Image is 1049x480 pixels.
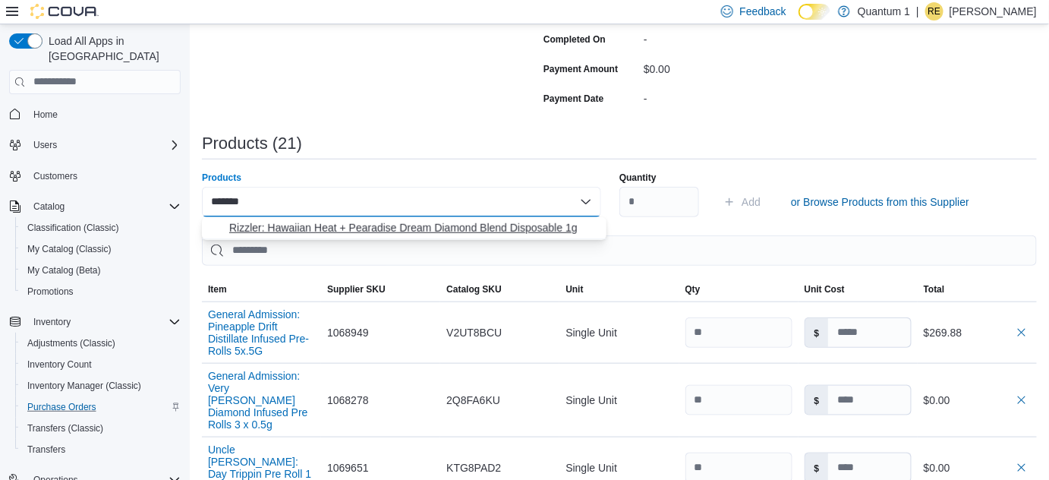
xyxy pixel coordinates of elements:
span: Total [924,283,945,295]
span: Inventory Count [21,355,181,374]
input: Dark Mode [799,4,830,20]
button: Purchase Orders [15,396,187,418]
button: Add [717,187,767,217]
button: Close list of options [580,196,592,208]
button: Transfers (Classic) [15,418,187,439]
a: My Catalog (Beta) [21,261,107,279]
span: Feedback [739,4,786,19]
span: 1068278 [327,391,369,409]
button: Users [3,134,187,156]
div: Single Unit [559,317,679,348]
button: Classification (Classic) [15,217,187,238]
a: My Catalog (Classic) [21,240,118,258]
div: $0.00 [924,459,1031,477]
span: Classification (Classic) [27,222,119,234]
span: My Catalog (Beta) [27,264,101,276]
span: 2Q8FA6KU [446,391,500,409]
span: Adjustments (Classic) [27,337,115,349]
a: Promotions [21,283,80,301]
button: Catalog SKU [440,277,559,302]
span: Add [742,194,761,210]
button: Catalog [3,196,187,217]
button: General Admission: Very [PERSON_NAME] Diamond Infused Pre Rolls 3 x 0.5g [208,370,315,431]
span: Inventory Manager (Classic) [27,380,141,392]
button: Supplier SKU [321,277,440,302]
button: Adjustments (Classic) [15,333,187,354]
button: Catalog [27,197,71,216]
span: Adjustments (Classic) [21,334,181,352]
div: $0.00 [924,391,1031,409]
p: Quantum 1 [858,2,910,21]
a: Inventory Manager (Classic) [21,377,147,395]
span: Catalog SKU [446,283,502,295]
button: Inventory [27,313,77,331]
button: General Admission: Pineapple Drift Distillate Infused Pre-Rolls 5x.5G [208,308,315,357]
label: Quantity [619,172,657,184]
button: Qty [679,277,799,302]
button: Item [202,277,321,302]
span: Purchase Orders [27,401,96,413]
button: Total [918,277,1037,302]
label: Payment Amount [543,63,618,75]
label: Payment Date [543,93,603,105]
button: Unit [559,277,679,302]
p: | [916,2,919,21]
button: Inventory [3,311,187,333]
span: RE [928,2,941,21]
span: My Catalog (Classic) [21,240,181,258]
span: Inventory Count [27,358,92,371]
img: Cova [30,4,99,19]
div: - [644,27,847,46]
span: Customers [33,170,77,182]
span: Promotions [27,286,74,298]
span: Customers [27,166,181,185]
label: $ [805,318,829,347]
span: Users [27,136,181,154]
span: Inventory [27,313,181,331]
span: V2UT8BCU [446,324,502,342]
span: Catalog [27,197,181,216]
span: Home [33,109,58,121]
label: Completed On [543,33,606,46]
a: Transfers (Classic) [21,419,109,437]
span: Transfers [27,444,65,456]
button: Rizzler: Hawaiian Heat + Pearadise Dream Diamond Blend Disposable 1g [202,217,606,239]
span: Inventory Manager (Classic) [21,377,181,395]
a: Customers [27,167,83,185]
span: Home [27,105,181,124]
span: Item [208,283,227,295]
button: Inventory Manager (Classic) [15,375,187,396]
span: Load All Apps in [GEOGRAPHIC_DATA] [43,33,181,64]
span: Unit [565,283,583,295]
span: My Catalog (Beta) [21,261,181,279]
label: $ [805,386,829,415]
span: Purchase Orders [21,398,181,416]
span: or Browse Products from this Supplier [791,194,969,210]
button: Home [3,103,187,125]
a: Classification (Classic) [21,219,125,237]
p: [PERSON_NAME] [950,2,1037,21]
h3: Products (21) [202,134,302,153]
button: Customers [3,165,187,187]
div: Single Unit [559,385,679,415]
button: Transfers [15,439,187,460]
span: Inventory [33,316,71,328]
span: Supplier SKU [327,283,386,295]
span: 1068949 [327,324,369,342]
div: $0.00 [644,57,847,75]
div: Robynne Edwards [925,2,943,21]
span: Promotions [21,283,181,301]
span: Users [33,139,57,151]
span: Transfers (Classic) [27,422,103,434]
a: Transfers [21,441,71,459]
span: Transfers (Classic) [21,419,181,437]
button: or Browse Products from this Supplier [785,187,975,217]
div: Choose from the following options [202,217,606,239]
a: Home [27,106,64,124]
button: Users [27,136,63,154]
a: Inventory Count [21,355,98,374]
span: 1069651 [327,459,369,477]
div: - [644,87,847,105]
a: Purchase Orders [21,398,102,416]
